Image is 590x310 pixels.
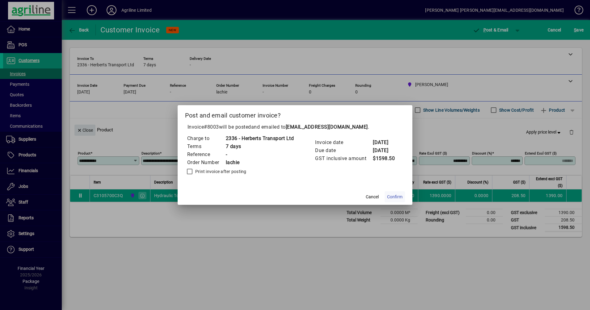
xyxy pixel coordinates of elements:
td: - [225,151,294,159]
td: GST inclusive amount [315,155,373,163]
td: Charge to [187,134,225,143]
label: Print invoice after posting [194,168,247,175]
td: $1598.50 [373,155,397,163]
span: and emailed to [251,124,368,130]
p: Invoice will be posted . [185,123,405,131]
td: 2336 - Herberts Transport Ltd [225,134,294,143]
button: Confirm [385,191,405,202]
td: 7 days [225,143,294,151]
span: Confirm [387,194,402,200]
span: Cancel [366,194,379,200]
td: Reference [187,151,225,159]
td: Order Number [187,159,225,167]
td: [DATE] [373,138,397,147]
td: Invoice date [315,138,373,147]
td: lachie [225,159,294,167]
span: #8003 [204,124,219,130]
b: [EMAIL_ADDRESS][DOMAIN_NAME] [286,124,368,130]
td: Terms [187,143,225,151]
h2: Post and email customer invoice? [178,105,413,123]
td: Due date [315,147,373,155]
button: Cancel [362,191,382,202]
td: [DATE] [373,147,397,155]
